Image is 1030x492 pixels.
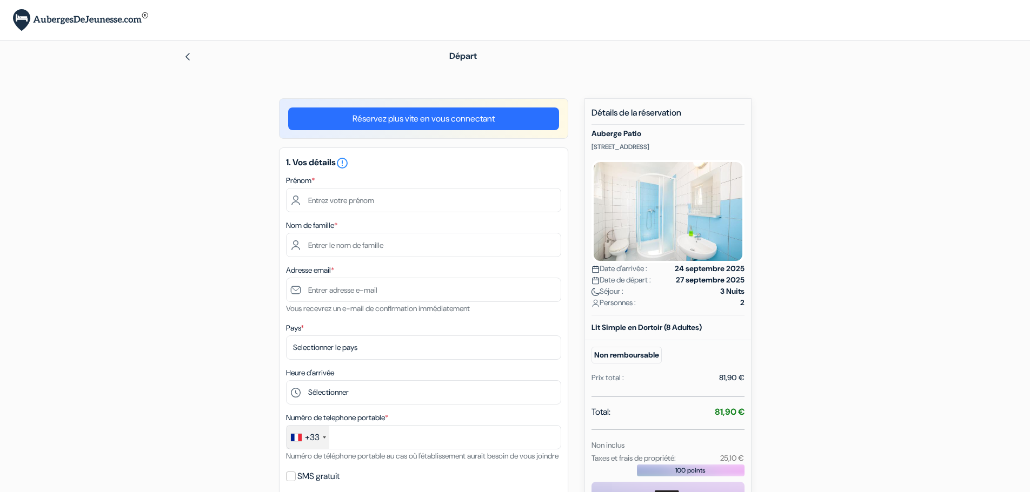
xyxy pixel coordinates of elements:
img: AubergesDeJeunesse.com [13,9,148,31]
small: 25,10 € [720,453,744,463]
strong: 81,90 € [715,406,745,417]
div: France: +33 [287,426,329,449]
img: moon.svg [592,288,600,296]
img: calendar.svg [592,277,600,285]
img: calendar.svg [592,265,600,273]
p: [STREET_ADDRESS] [592,143,745,151]
span: Date de départ : [592,274,651,286]
small: Vous recevrez un e-mail de confirmation immédiatement [286,304,470,313]
span: Total: [592,406,610,419]
strong: 3 Nuits [720,286,745,297]
strong: 2 [740,297,745,308]
h5: Détails de la réservation [592,107,745,125]
small: Taxes et frais de propriété: [592,453,676,463]
input: Entrer adresse e-mail [286,278,561,302]
a: error_outline [336,157,349,168]
small: Non inclus [592,440,624,450]
a: Réservez plus vite en vous connectant [288,107,559,130]
h5: 1. Vos détails [286,157,561,170]
b: Lit Simple en Dortoir (8 Adultes) [592,322,702,332]
strong: 24 septembre 2025 [675,263,745,274]
label: Adresse email [286,265,334,276]
span: Séjour : [592,286,623,297]
span: Date d'arrivée : [592,263,647,274]
label: Prénom [286,175,315,186]
input: Entrer le nom de famille [286,233,561,257]
label: Nom de famille [286,220,337,231]
img: left_arrow.svg [183,52,192,61]
strong: 27 septembre 2025 [676,274,745,286]
div: Prix total : [592,372,624,383]
img: user_icon.svg [592,299,600,307]
label: SMS gratuit [297,469,340,484]
div: +33 [305,431,320,444]
label: Heure d'arrivée [286,367,334,379]
label: Pays [286,322,304,334]
label: Numéro de telephone portable [286,412,388,423]
small: Numéro de téléphone portable au cas où l'établissement aurait besoin de vous joindre [286,451,559,461]
div: 81,90 € [719,372,745,383]
i: error_outline [336,157,349,170]
input: Entrez votre prénom [286,188,561,212]
small: Non remboursable [592,347,662,363]
span: Personnes : [592,297,636,308]
span: 100 points [675,466,706,475]
h5: Auberge Patio [592,129,745,138]
span: Départ [449,50,477,62]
